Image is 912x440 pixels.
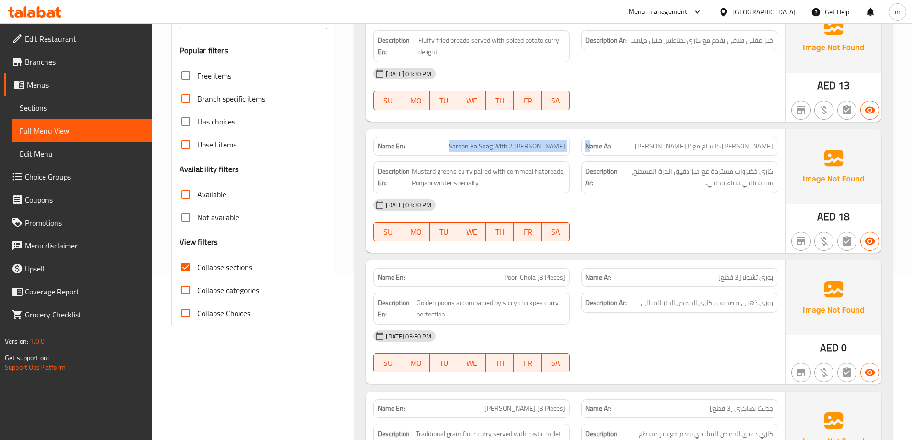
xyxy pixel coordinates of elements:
button: SA [542,91,570,110]
h3: View filters [180,237,218,248]
button: Not has choices [837,232,856,251]
span: Get support on: [5,351,49,364]
span: Poori Chola [3 Pieces] [504,272,565,282]
span: Version: [5,335,28,348]
a: Coupons [4,188,152,211]
span: 18 [838,207,850,226]
span: Coupons [25,194,145,205]
span: Menu disclaimer [25,240,145,251]
span: جونكا بهاكري [3 قطع] [710,404,773,414]
button: FR [514,91,541,110]
button: FR [514,222,541,241]
button: Not has choices [837,101,856,120]
button: MO [402,353,430,372]
span: TU [434,94,454,108]
a: Edit Restaurant [4,27,152,50]
span: [DATE] 03:30 PM [382,69,435,79]
span: بوري تشولا [3 قطع] [718,272,773,282]
strong: Description En: [378,166,410,189]
span: FR [518,225,538,239]
span: SA [546,94,566,108]
strong: Name En: [378,404,405,414]
strong: Name Ar: [585,141,611,151]
a: Menu disclaimer [4,234,152,257]
span: Sarson Ka Saag With 2 [PERSON_NAME] [449,141,565,151]
a: Branches [4,50,152,73]
span: SU [378,356,398,370]
span: Golden pooris accompanied by spicy chickpea curry perfection. [417,297,565,320]
span: Edit Menu [20,148,145,159]
span: SA [546,356,566,370]
span: Full Menu View [20,125,145,136]
button: SU [373,353,402,372]
span: AED [817,207,836,226]
button: TH [486,91,514,110]
button: SA [542,222,570,241]
span: AED [820,338,839,357]
span: [PERSON_NAME] [3 Pieces] [484,404,565,414]
span: TH [490,356,510,370]
img: Ae5nvW7+0k+MAAAAAElFTkSuQmCC [786,129,881,204]
a: Menus [4,73,152,96]
a: Support.OpsPlatform [5,361,66,373]
a: Coverage Report [4,280,152,303]
a: Sections [12,96,152,119]
span: [DATE] 03:30 PM [382,332,435,341]
a: Choice Groups [4,165,152,188]
a: Promotions [4,211,152,234]
button: Not branch specific item [791,363,811,382]
span: [PERSON_NAME] كا ساج مع ٢ [PERSON_NAME] [635,141,773,151]
strong: Description En: [378,34,417,58]
span: Menus [27,79,145,90]
span: Upsell [25,263,145,274]
span: بوري ذهبي مصحوب بكاري الحمص الحار المثالي. [639,297,773,309]
span: 1.0.0 [30,335,45,348]
span: Edit Restaurant [25,33,145,45]
span: Upsell items [197,139,236,150]
button: Available [860,232,879,251]
span: Mustard greens curry paired with cornmeal flatbreads, Punjabi winter specialty. [412,166,565,189]
strong: Description Ar: [585,34,627,46]
span: Collapse sections [197,261,252,273]
a: Grocery Checklist [4,303,152,326]
span: WE [462,225,482,239]
strong: Name Ar: [585,404,611,414]
h3: Popular filters [180,45,327,56]
span: Choice Groups [25,171,145,182]
button: TU [430,353,458,372]
span: SU [378,225,398,239]
span: Coverage Report [25,286,145,297]
span: [DATE] 03:30 PM [382,201,435,210]
button: WE [458,353,486,372]
button: TH [486,222,514,241]
span: MO [406,225,426,239]
button: Purchased item [814,232,833,251]
strong: Name En: [378,141,405,151]
span: MO [406,94,426,108]
span: Free items [197,70,231,81]
span: Collapse categories [197,284,259,296]
span: Branches [25,56,145,68]
span: Grocery Checklist [25,309,145,320]
strong: Name Ar: [585,272,611,282]
button: WE [458,91,486,110]
button: TU [430,222,458,241]
span: Promotions [25,217,145,228]
span: WE [462,356,482,370]
button: MO [402,222,430,241]
span: Has choices [197,116,235,127]
span: TU [434,225,454,239]
button: Available [860,101,879,120]
a: Edit Menu [12,142,152,165]
div: Menu-management [629,6,687,18]
span: TH [490,225,510,239]
span: WE [462,94,482,108]
span: 13 [838,76,850,95]
img: Ae5nvW7+0k+MAAAAAElFTkSuQmCC [786,260,881,335]
strong: Description Ar: [585,166,618,189]
button: Available [860,363,879,382]
strong: Description Ar: [585,297,627,309]
button: TH [486,353,514,372]
button: Not branch specific item [791,101,811,120]
span: TU [434,356,454,370]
